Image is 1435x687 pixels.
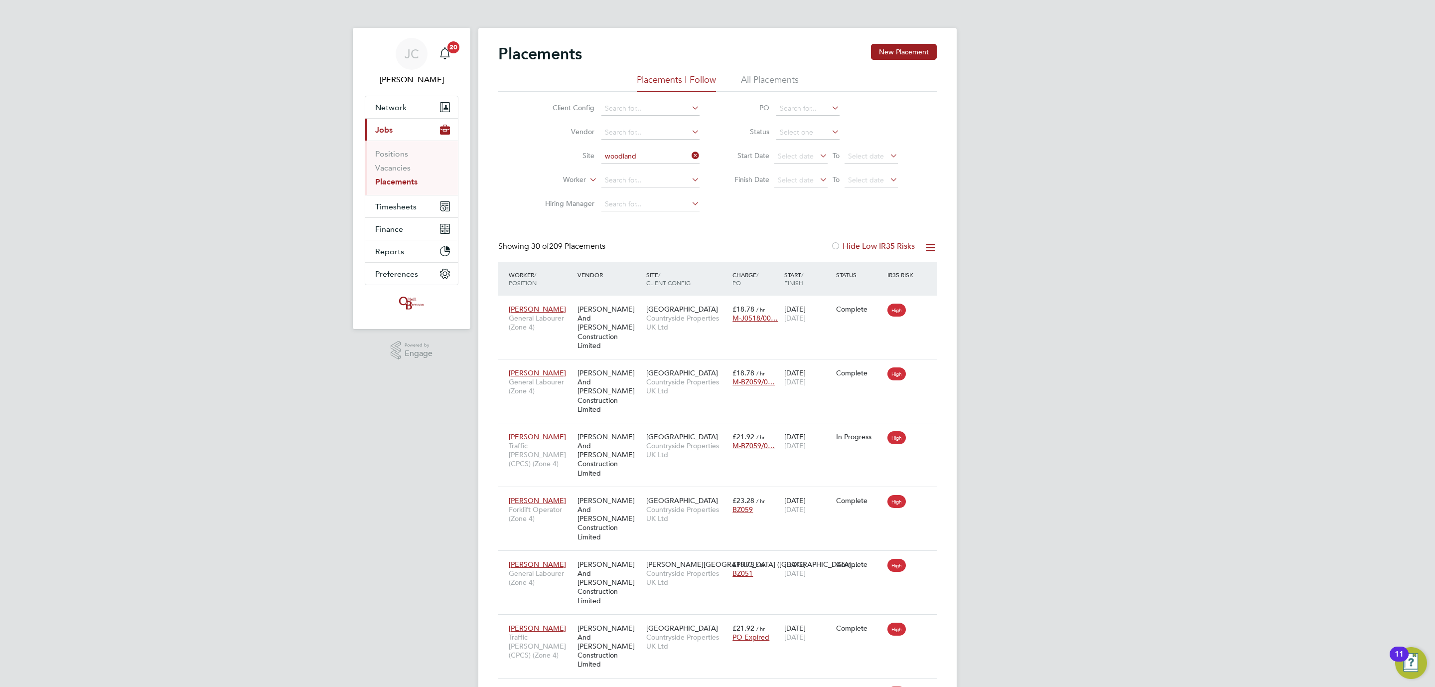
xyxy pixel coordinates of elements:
span: Countryside Properties UK Ltd [646,569,727,587]
span: General Labourer (Zone 4) [509,377,573,395]
label: Start Date [724,151,769,160]
button: Open Resource Center, 11 new notifications [1395,647,1427,679]
div: [PERSON_NAME] And [PERSON_NAME] Construction Limited [575,427,644,483]
span: £18.78 [732,305,754,314]
a: JC[PERSON_NAME] [365,38,458,86]
a: 20 [435,38,455,70]
a: Placements [375,177,418,186]
span: Countryside Properties UK Ltd [646,377,727,395]
input: Search for... [776,102,840,116]
span: M-BZ059/0… [732,441,775,450]
span: Network [375,103,407,112]
div: [PERSON_NAME] And [PERSON_NAME] Construction Limited [575,363,644,419]
span: High [887,495,906,508]
h2: Placements [498,44,582,64]
span: / Client Config [646,271,691,287]
span: JC [405,47,419,60]
span: Countryside Properties UK Ltd [646,505,727,523]
input: Select one [776,126,840,140]
span: High [887,367,906,380]
label: Hide Low IR35 Risks [831,241,915,251]
div: Start [782,266,834,292]
div: Complete [836,368,883,377]
a: Positions [375,149,408,159]
span: [GEOGRAPHIC_DATA] [646,368,718,377]
button: Reports [365,240,458,262]
span: [PERSON_NAME] [509,432,566,441]
span: 20 [447,41,459,53]
span: [DATE] [784,569,806,578]
label: PO [724,103,769,112]
input: Search for... [601,126,700,140]
button: Network [365,96,458,118]
div: In Progress [836,432,883,441]
div: [DATE] [782,300,834,328]
span: PO Expired [732,633,769,642]
div: Jobs [365,141,458,195]
span: Engage [405,349,432,358]
span: Reports [375,247,404,256]
div: [DATE] [782,427,834,455]
label: Hiring Manager [537,199,594,208]
label: Client Config [537,103,594,112]
a: [PERSON_NAME]Forklift Operator (Zone 4)[PERSON_NAME] And [PERSON_NAME] Construction Limited[GEOGR... [506,491,937,499]
span: [PERSON_NAME] [509,624,566,633]
span: 209 Placements [531,241,605,251]
div: [PERSON_NAME] And [PERSON_NAME] Construction Limited [575,300,644,355]
input: Search for... [601,173,700,187]
span: Traffic [PERSON_NAME] (CPCS) (Zone 4) [509,441,573,469]
span: To [830,149,843,162]
button: Timesheets [365,195,458,217]
span: Traffic [PERSON_NAME] (CPCS) (Zone 4) [509,633,573,660]
span: Jobs [375,125,393,135]
span: 30 of [531,241,549,251]
span: [DATE] [784,377,806,386]
div: Showing [498,241,607,252]
button: Preferences [365,263,458,285]
button: New Placement [871,44,937,60]
span: £21.92 [732,624,754,633]
span: [GEOGRAPHIC_DATA] [646,305,718,314]
div: [PERSON_NAME] And [PERSON_NAME] Construction Limited [575,555,644,610]
span: High [887,431,906,444]
span: / hr [756,433,765,441]
span: [DATE] [784,505,806,514]
div: Complete [836,624,883,633]
span: [DATE] [784,633,806,642]
div: Complete [836,496,883,505]
span: / Finish [784,271,803,287]
span: / hr [756,561,765,568]
span: / hr [756,306,765,313]
span: High [887,623,906,636]
div: IR35 Risk [885,266,919,284]
span: Finance [375,224,403,234]
label: Finish Date [724,175,769,184]
span: Countryside Properties UK Ltd [646,314,727,332]
span: Countryside Properties UK Ltd [646,441,727,459]
div: [PERSON_NAME] And [PERSON_NAME] Construction Limited [575,619,644,674]
label: Site [537,151,594,160]
span: Preferences [375,269,418,279]
span: Forklift Operator (Zone 4) [509,505,573,523]
div: Site [644,266,730,292]
span: Select date [778,175,814,184]
li: Placements I Follow [637,74,716,92]
a: [PERSON_NAME]General Labourer (Zone 4)[PERSON_NAME] And [PERSON_NAME] Construction Limited[GEOGRA... [506,363,937,371]
span: [PERSON_NAME] [509,496,566,505]
span: [GEOGRAPHIC_DATA] [646,624,718,633]
div: [DATE] [782,619,834,647]
a: [PERSON_NAME]General Labourer (Zone 4)[PERSON_NAME] And [PERSON_NAME] Construction Limited[GEOGRA... [506,299,937,308]
span: [PERSON_NAME] [509,305,566,314]
span: / PO [732,271,758,287]
div: Status [834,266,885,284]
div: Complete [836,560,883,569]
span: High [887,559,906,572]
div: [DATE] [782,491,834,519]
a: Go to home page [365,295,458,311]
span: James Crawley [365,74,458,86]
img: oneillandbrennan-logo-retina.png [397,295,426,311]
div: Worker [506,266,575,292]
span: [PERSON_NAME][GEOGRAPHIC_DATA] ([GEOGRAPHIC_DATA]… [646,560,858,569]
span: Timesheets [375,202,417,211]
button: Finance [365,218,458,240]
